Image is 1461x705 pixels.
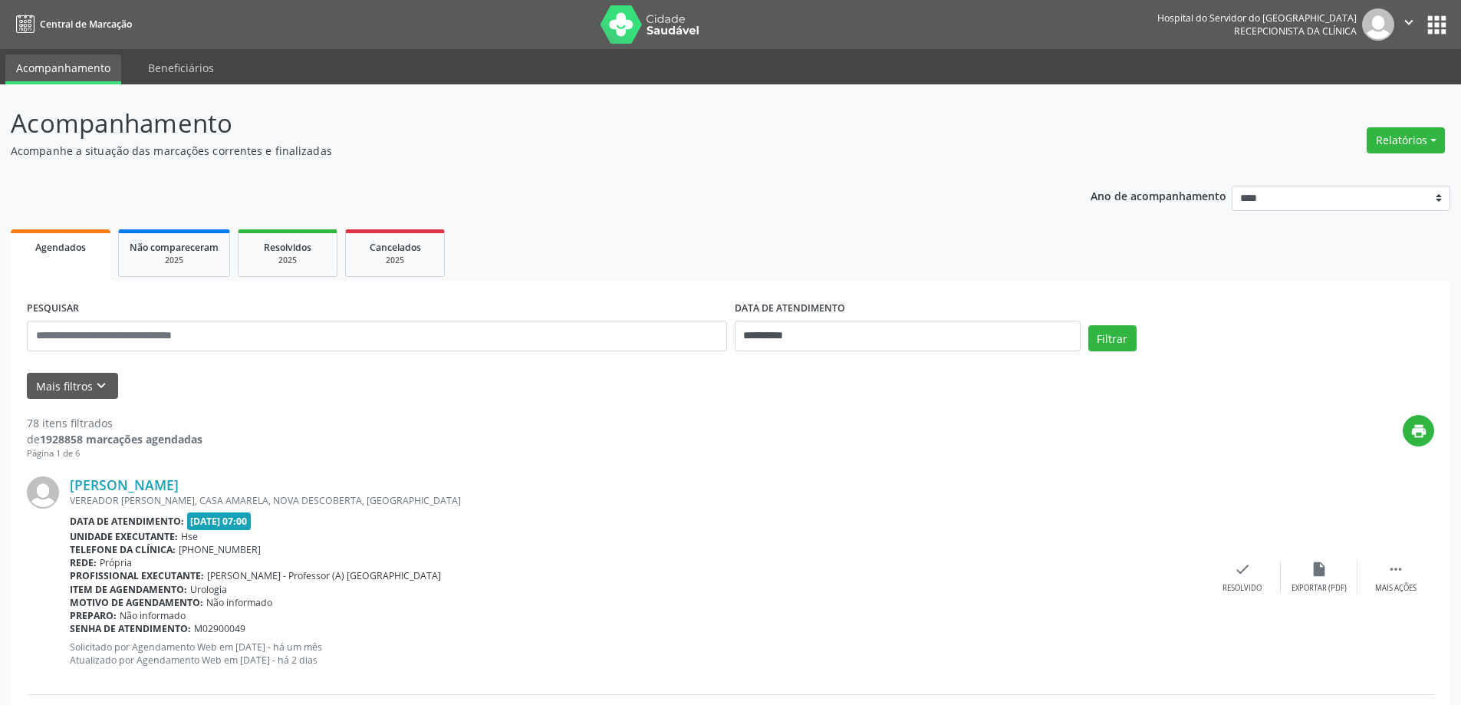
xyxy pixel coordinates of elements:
[70,494,1204,507] div: VEREADOR [PERSON_NAME], CASA AMARELA, NOVA DESCOBERTA, [GEOGRAPHIC_DATA]
[1088,325,1137,351] button: Filtrar
[207,569,441,582] span: [PERSON_NAME] - Professor (A) [GEOGRAPHIC_DATA]
[1234,561,1251,578] i: check
[249,255,326,266] div: 2025
[27,415,202,431] div: 78 itens filtrados
[1394,8,1423,41] button: 
[357,255,433,266] div: 2025
[264,241,311,254] span: Resolvidos
[187,512,252,530] span: [DATE] 07:00
[206,596,272,609] span: Não informado
[1375,583,1417,594] div: Mais ações
[27,476,59,509] img: img
[35,241,86,254] span: Agendados
[194,622,245,635] span: M02900049
[370,241,421,254] span: Cancelados
[70,476,179,493] a: [PERSON_NAME]
[120,609,186,622] span: Não informado
[735,297,845,321] label: DATA DE ATENDIMENTO
[1367,127,1445,153] button: Relatórios
[70,622,191,635] b: Senha de atendimento:
[40,432,202,446] strong: 1928858 marcações agendadas
[70,569,204,582] b: Profissional executante:
[70,609,117,622] b: Preparo:
[11,143,1018,159] p: Acompanhe a situação das marcações correntes e finalizadas
[1222,583,1262,594] div: Resolvido
[5,54,121,84] a: Acompanhamento
[27,431,202,447] div: de
[27,447,202,460] div: Página 1 de 6
[1234,25,1357,38] span: Recepcionista da clínica
[1157,12,1357,25] div: Hospital do Servidor do [GEOGRAPHIC_DATA]
[70,556,97,569] b: Rede:
[181,530,198,543] span: Hse
[11,12,132,37] a: Central de Marcação
[1362,8,1394,41] img: img
[1311,561,1328,578] i: insert_drive_file
[1423,12,1450,38] button: apps
[70,583,187,596] b: Item de agendamento:
[40,18,132,31] span: Central de Marcação
[1292,583,1347,594] div: Exportar (PDF)
[11,104,1018,143] p: Acompanhamento
[70,530,178,543] b: Unidade executante:
[1403,415,1434,446] button: print
[1091,186,1226,205] p: Ano de acompanhamento
[137,54,225,81] a: Beneficiários
[93,377,110,394] i: keyboard_arrow_down
[1387,561,1404,578] i: 
[1410,423,1427,440] i: print
[70,596,203,609] b: Motivo de agendamento:
[100,556,132,569] span: Própria
[70,543,176,556] b: Telefone da clínica:
[27,297,79,321] label: PESQUISAR
[1400,14,1417,31] i: 
[70,641,1204,667] p: Solicitado por Agendamento Web em [DATE] - há um mês Atualizado por Agendamento Web em [DATE] - h...
[130,241,219,254] span: Não compareceram
[27,373,118,400] button: Mais filtroskeyboard_arrow_down
[190,583,227,596] span: Urologia
[130,255,219,266] div: 2025
[179,543,261,556] span: [PHONE_NUMBER]
[70,515,184,528] b: Data de atendimento:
